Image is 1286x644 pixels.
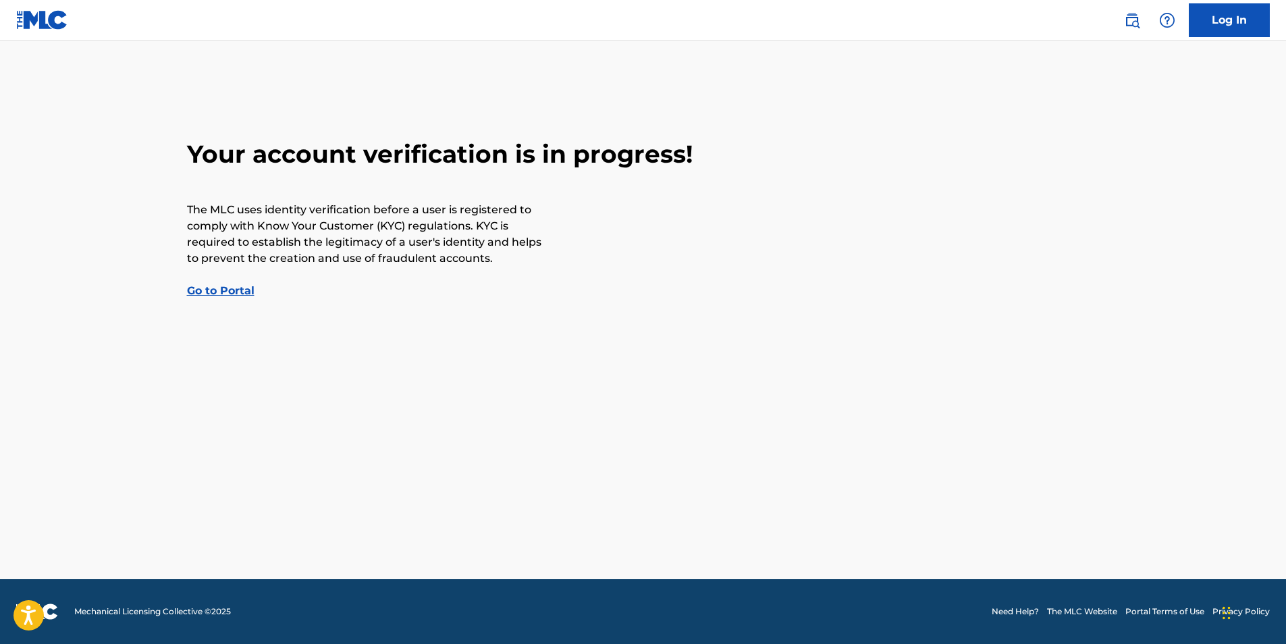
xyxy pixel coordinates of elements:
[187,284,254,297] a: Go to Portal
[187,202,545,267] p: The MLC uses identity verification before a user is registered to comply with Know Your Customer ...
[992,606,1039,618] a: Need Help?
[1119,7,1146,34] a: Public Search
[1218,579,1286,644] iframe: Chat Widget
[1047,606,1117,618] a: The MLC Website
[1189,3,1270,37] a: Log In
[1159,12,1175,28] img: help
[74,606,231,618] span: Mechanical Licensing Collective © 2025
[187,139,1100,169] h2: Your account verification is in progress!
[1154,7,1181,34] div: Help
[1212,606,1270,618] a: Privacy Policy
[16,603,58,620] img: logo
[16,10,68,30] img: MLC Logo
[1223,593,1231,633] div: Drag
[1124,12,1140,28] img: search
[1125,606,1204,618] a: Portal Terms of Use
